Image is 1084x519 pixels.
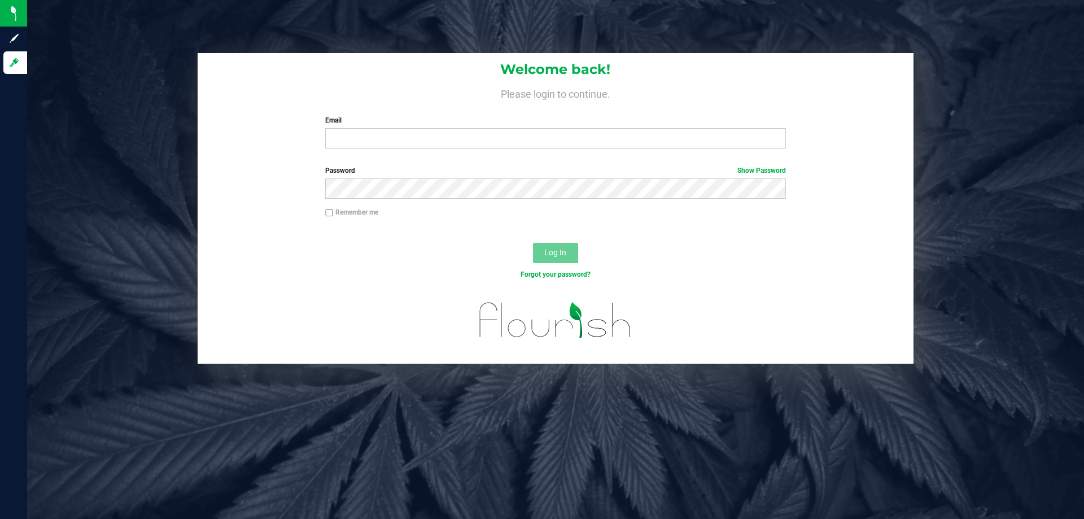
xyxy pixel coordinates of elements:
[521,271,591,278] a: Forgot your password?
[8,33,20,44] inline-svg: Sign up
[737,167,786,175] a: Show Password
[466,291,645,349] img: flourish_logo.svg
[325,207,378,217] label: Remember me
[198,86,913,99] h4: Please login to continue.
[325,209,333,217] input: Remember me
[325,167,355,175] span: Password
[325,115,785,125] label: Email
[8,57,20,68] inline-svg: Log in
[533,243,578,263] button: Log In
[198,62,913,77] h1: Welcome back!
[544,248,566,257] span: Log In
